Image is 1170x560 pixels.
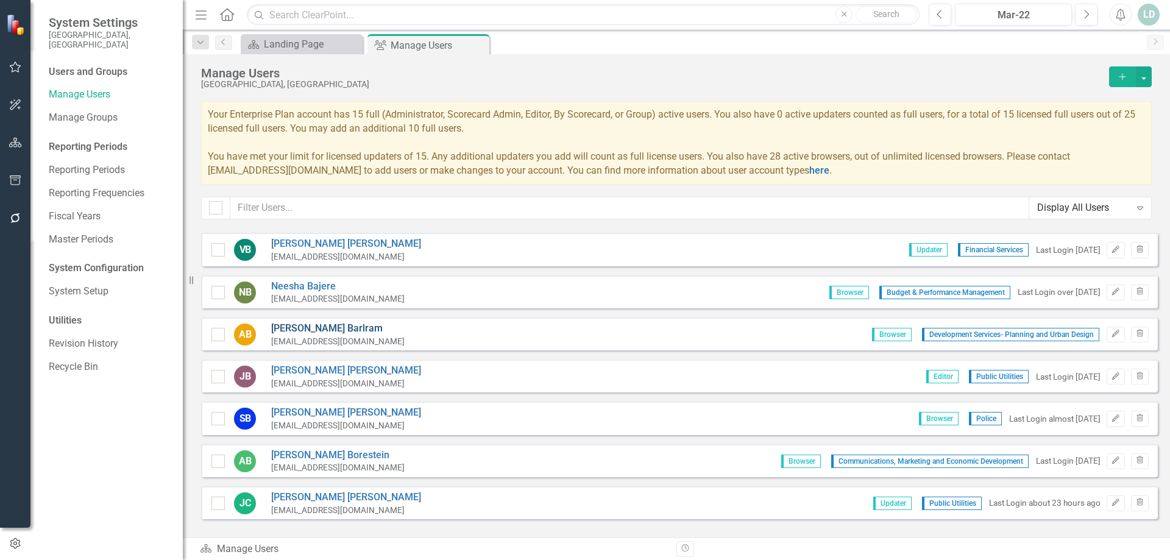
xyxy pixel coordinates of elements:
[247,4,920,26] input: Search ClearPoint...
[49,261,171,275] div: System Configuration
[49,314,171,328] div: Utilities
[879,286,1010,299] span: Budget & Performance Management
[955,4,1072,26] button: Mar-22
[49,30,171,50] small: [GEOGRAPHIC_DATA], [GEOGRAPHIC_DATA]
[271,322,405,336] a: [PERSON_NAME] Barlram
[873,497,912,510] span: Updater
[234,324,256,346] div: AB
[1037,201,1130,215] div: Display All Users
[391,38,486,53] div: Manage Users
[49,15,171,30] span: System Settings
[271,378,421,389] div: [EMAIL_ADDRESS][DOMAIN_NAME]
[1138,4,1160,26] button: LD
[781,455,821,468] span: Browser
[922,497,982,510] span: Public Utilities
[208,108,1135,175] span: Your Enterprise Plan account has 15 full (Administrator, Scorecard Admin, Editor, By Scorecard, o...
[49,88,171,102] a: Manage Users
[6,13,28,35] img: ClearPoint Strategy
[1009,413,1101,425] div: Last Login almost [DATE]
[234,408,256,430] div: SB
[271,364,421,378] a: [PERSON_NAME] [PERSON_NAME]
[234,492,256,514] div: JC
[271,251,421,263] div: [EMAIL_ADDRESS][DOMAIN_NAME]
[872,328,912,341] span: Browser
[829,286,869,299] span: Browser
[49,360,171,374] a: Recycle Bin
[958,243,1029,257] span: Financial Services
[1018,286,1101,298] div: Last Login over [DATE]
[201,66,1103,80] div: Manage Users
[200,542,667,556] div: Manage Users
[49,233,171,247] a: Master Periods
[831,455,1029,468] span: Communications, Marketing and Economic Development
[49,337,171,351] a: Revision History
[969,412,1002,425] span: Police
[271,336,405,347] div: [EMAIL_ADDRESS][DOMAIN_NAME]
[234,282,256,303] div: NB
[856,6,916,23] button: Search
[49,140,171,154] div: Reporting Periods
[873,9,899,19] span: Search
[49,186,171,200] a: Reporting Frequencies
[1036,244,1101,256] div: Last Login [DATE]
[244,37,360,52] a: Landing Page
[234,239,256,261] div: VB
[234,450,256,472] div: AB
[271,293,405,305] div: [EMAIL_ADDRESS][DOMAIN_NAME]
[271,491,421,505] a: [PERSON_NAME] [PERSON_NAME]
[271,406,421,420] a: [PERSON_NAME] [PERSON_NAME]
[234,366,256,388] div: JB
[271,237,421,251] a: [PERSON_NAME] [PERSON_NAME]
[1036,371,1101,383] div: Last Login [DATE]
[969,370,1029,383] span: Public Utilities
[271,462,405,473] div: [EMAIL_ADDRESS][DOMAIN_NAME]
[49,285,171,299] a: System Setup
[989,497,1101,509] div: Last Login about 23 hours ago
[919,412,959,425] span: Browser
[922,328,1099,341] span: Development Services- Planning and Urban Design
[271,280,405,294] a: Neesha Bajere
[271,420,421,431] div: [EMAIL_ADDRESS][DOMAIN_NAME]
[926,370,959,383] span: Editor
[1036,455,1101,467] div: Last Login [DATE]
[959,8,1068,23] div: Mar-22
[49,65,171,79] div: Users and Groups
[49,163,171,177] a: Reporting Periods
[271,505,421,516] div: [EMAIL_ADDRESS][DOMAIN_NAME]
[909,243,948,257] span: Updater
[201,80,1103,89] div: [GEOGRAPHIC_DATA], [GEOGRAPHIC_DATA]
[809,165,829,176] a: here
[230,197,1029,219] input: Filter Users...
[49,210,171,224] a: Fiscal Years
[271,448,405,463] a: [PERSON_NAME] Borestein
[49,111,171,125] a: Manage Groups
[264,37,360,52] div: Landing Page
